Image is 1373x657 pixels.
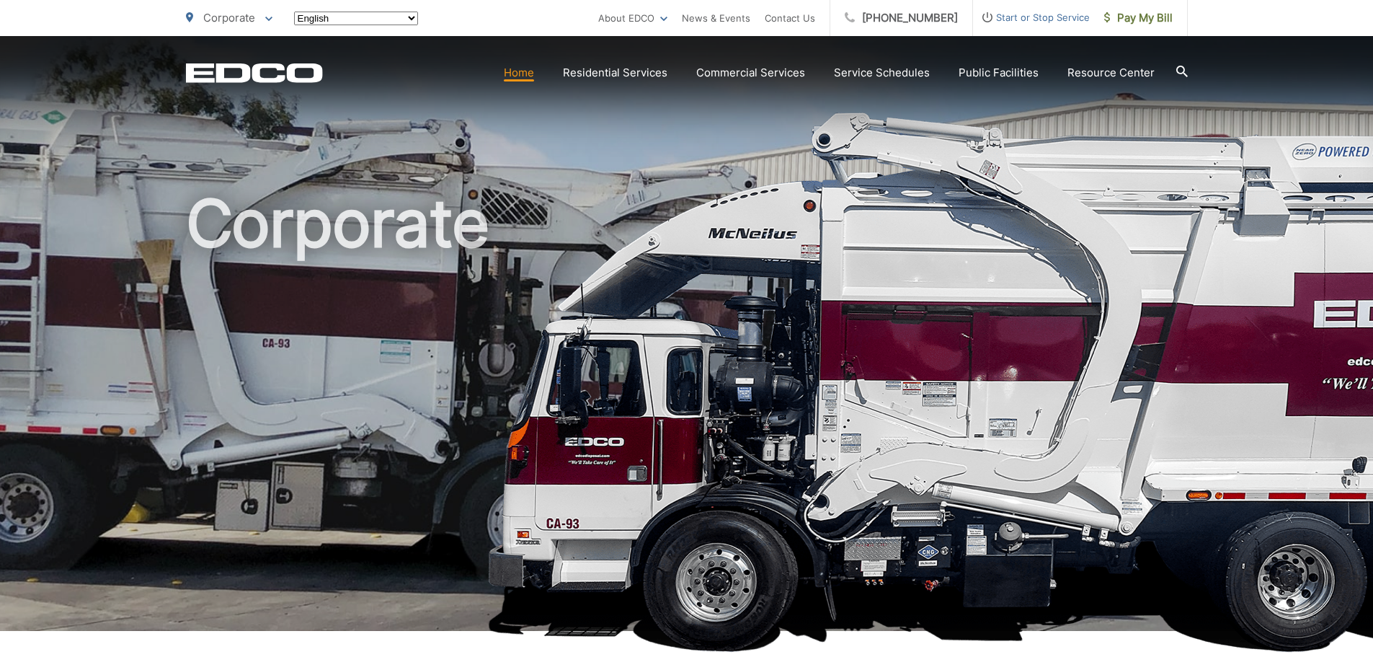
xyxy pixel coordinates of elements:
h1: Corporate [186,188,1188,644]
a: Home [504,64,534,81]
a: Public Facilities [959,64,1039,81]
a: Resource Center [1067,64,1155,81]
a: Contact Us [765,9,815,27]
span: Pay My Bill [1104,9,1173,27]
a: News & Events [682,9,750,27]
a: EDCD logo. Return to the homepage. [186,63,323,83]
span: Corporate [203,11,255,25]
a: Residential Services [563,64,667,81]
a: Commercial Services [696,64,805,81]
a: About EDCO [598,9,667,27]
a: Service Schedules [834,64,930,81]
select: Select a language [294,12,418,25]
